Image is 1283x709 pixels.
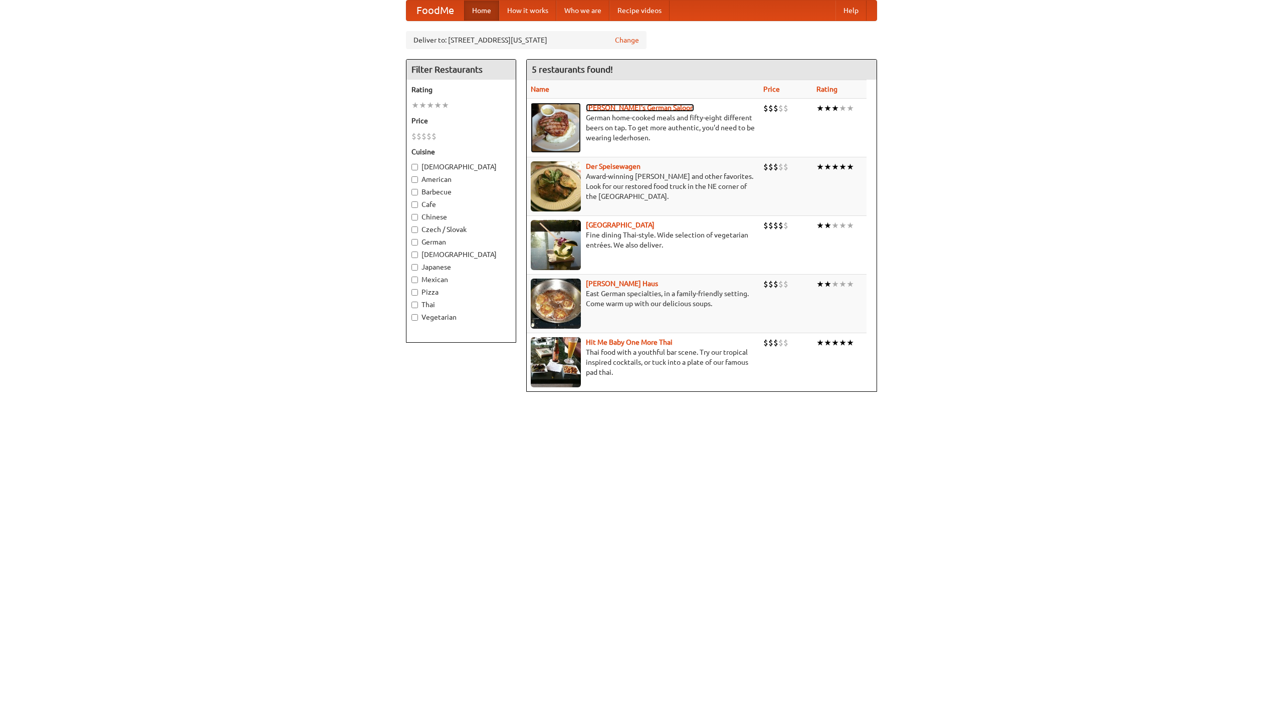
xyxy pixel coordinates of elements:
label: Czech / Slovak [411,224,511,234]
li: $ [783,279,788,290]
label: Cafe [411,199,511,209]
li: ★ [824,337,831,348]
li: ★ [434,100,442,111]
a: Name [531,85,549,93]
input: Chinese [411,214,418,220]
li: ★ [816,279,824,290]
input: Vegetarian [411,314,418,321]
label: Japanese [411,262,511,272]
img: kohlhaus.jpg [531,279,581,329]
li: $ [778,279,783,290]
img: satay.jpg [531,220,581,270]
a: Der Speisewagen [586,162,640,170]
li: ★ [846,103,854,114]
h4: Filter Restaurants [406,60,516,80]
li: $ [768,103,773,114]
li: ★ [846,337,854,348]
li: $ [778,103,783,114]
li: ★ [839,337,846,348]
li: $ [763,279,768,290]
li: ★ [816,161,824,172]
li: $ [783,337,788,348]
li: ★ [839,161,846,172]
li: $ [773,103,778,114]
p: Fine dining Thai-style. Wide selection of vegetarian entrées. We also deliver. [531,230,755,250]
h5: Rating [411,85,511,95]
input: Thai [411,302,418,308]
li: ★ [839,103,846,114]
li: $ [768,337,773,348]
p: Award-winning [PERSON_NAME] and other favorites. Look for our restored food truck in the NE corne... [531,171,755,201]
li: $ [773,220,778,231]
label: Chinese [411,212,511,222]
li: $ [763,220,768,231]
li: ★ [824,220,831,231]
li: $ [421,131,426,142]
img: babythai.jpg [531,337,581,387]
input: American [411,176,418,183]
label: [DEMOGRAPHIC_DATA] [411,162,511,172]
label: [DEMOGRAPHIC_DATA] [411,250,511,260]
input: [DEMOGRAPHIC_DATA] [411,252,418,258]
li: ★ [816,220,824,231]
h5: Price [411,116,511,126]
li: $ [773,279,778,290]
li: $ [778,220,783,231]
li: ★ [831,220,839,231]
label: Barbecue [411,187,511,197]
li: ★ [411,100,419,111]
li: ★ [846,161,854,172]
li: ★ [824,161,831,172]
input: Cafe [411,201,418,208]
img: speisewagen.jpg [531,161,581,211]
li: $ [778,337,783,348]
li: $ [768,279,773,290]
a: Who we are [556,1,609,21]
li: ★ [831,161,839,172]
li: ★ [846,220,854,231]
label: Mexican [411,275,511,285]
a: [GEOGRAPHIC_DATA] [586,221,655,229]
b: [PERSON_NAME] Haus [586,280,658,288]
li: $ [411,131,416,142]
a: Change [615,35,639,45]
a: Rating [816,85,837,93]
a: Recipe videos [609,1,670,21]
input: Czech / Slovak [411,226,418,233]
li: ★ [831,337,839,348]
a: Hit Me Baby One More Thai [586,338,673,346]
p: German home-cooked meals and fifty-eight different beers on tap. To get more authentic, you'd nee... [531,113,755,143]
li: $ [768,161,773,172]
label: Thai [411,300,511,310]
input: Japanese [411,264,418,271]
input: Barbecue [411,189,418,195]
li: $ [783,220,788,231]
label: Pizza [411,287,511,297]
li: $ [783,161,788,172]
li: $ [763,103,768,114]
li: $ [763,161,768,172]
li: $ [773,161,778,172]
li: ★ [831,279,839,290]
a: [PERSON_NAME]'s German Saloon [586,104,694,112]
li: ★ [824,103,831,114]
li: $ [432,131,437,142]
li: $ [783,103,788,114]
li: $ [778,161,783,172]
label: German [411,237,511,247]
li: ★ [824,279,831,290]
li: $ [426,131,432,142]
li: ★ [419,100,426,111]
li: ★ [839,279,846,290]
li: $ [416,131,421,142]
li: ★ [846,279,854,290]
li: ★ [426,100,434,111]
h5: Cuisine [411,147,511,157]
li: ★ [816,337,824,348]
a: Home [464,1,499,21]
li: ★ [839,220,846,231]
ng-pluralize: 5 restaurants found! [532,65,613,74]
